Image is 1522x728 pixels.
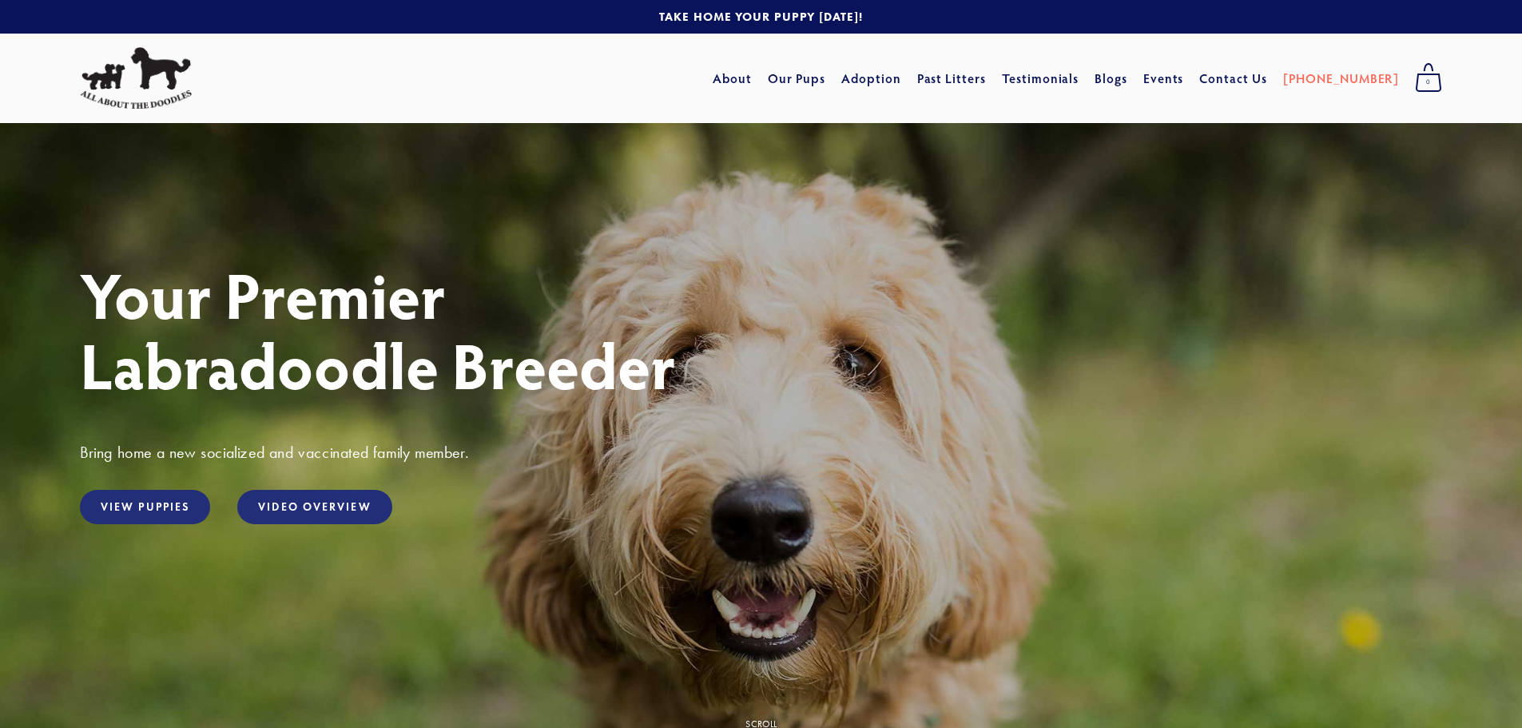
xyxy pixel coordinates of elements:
a: Blogs [1095,64,1127,93]
a: Events [1143,64,1184,93]
a: View Puppies [80,490,210,524]
img: All About The Doodles [80,47,192,109]
span: 0 [1415,72,1442,93]
a: 0 items in cart [1407,58,1450,98]
a: Testimonials [1002,64,1079,93]
a: About [713,64,752,93]
a: Past Litters [917,70,987,86]
a: [PHONE_NUMBER] [1283,64,1399,93]
a: Video Overview [237,490,391,524]
a: Our Pups [768,64,826,93]
h1: Your Premier Labradoodle Breeder [80,259,1442,400]
a: Adoption [841,64,901,93]
a: Contact Us [1199,64,1267,93]
h3: Bring home a new socialized and vaccinated family member. [80,442,1442,463]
